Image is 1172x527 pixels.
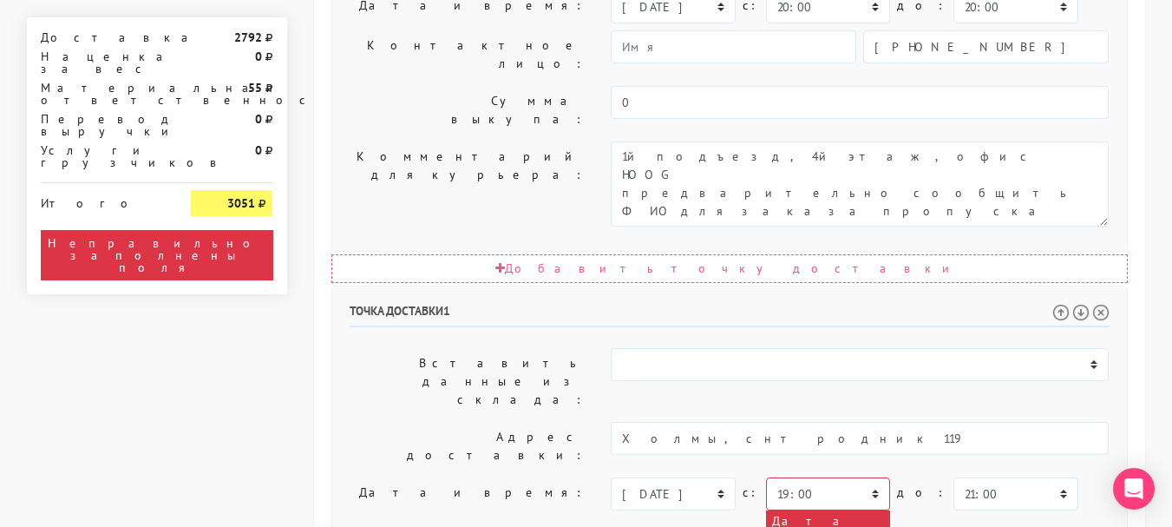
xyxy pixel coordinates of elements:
[248,80,262,96] strong: 55
[611,30,856,63] input: Имя
[350,304,1110,327] h6: Точка доставки
[337,348,599,415] label: Вставить данные из склада:
[41,230,273,280] div: Неправильно заполнены поля
[28,82,179,106] div: Материальная ответственность
[443,303,450,319] span: 1
[28,113,179,137] div: Перевод выручки
[234,30,262,45] strong: 2792
[743,478,759,508] label: c:
[337,86,599,135] label: Сумма выкупа:
[337,422,599,471] label: Адрес доставки:
[1113,468,1155,510] div: Open Intercom Messenger
[41,190,166,209] div: Итого
[255,142,262,158] strong: 0
[28,144,179,168] div: Услуги грузчиков
[255,111,262,127] strong: 0
[331,254,1128,283] div: Добавить точку доставки
[227,195,255,211] strong: 3051
[611,142,1109,227] textarea: 3й подъезд, 4й этаж, офис HOOG предварительно сообщить ФИО для заказа пропуска
[28,31,179,43] div: Доставка
[255,49,262,64] strong: 0
[28,50,179,75] div: Наценка за вес
[337,142,599,227] label: Комментарий для курьера:
[863,30,1109,63] input: Телефон
[897,478,946,508] label: до:
[337,30,599,79] label: Контактное лицо:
